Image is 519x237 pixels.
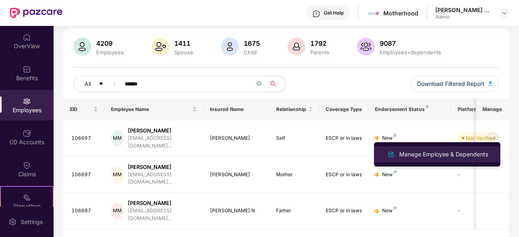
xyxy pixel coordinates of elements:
div: 1792 [309,39,331,47]
div: Stepathon [1,202,53,210]
div: Child [242,49,262,56]
div: ESCP or in laws [326,207,362,215]
img: svg+xml;base64,PHN2ZyB4bWxucz0iaHR0cDovL3d3dy53My5vcmcvMjAwMC9zdmciIHhtbG5zOnhsaW5rPSJodHRwOi8vd3... [151,38,169,56]
img: svg+xml;base64,PHN2ZyB4bWxucz0iaHR0cDovL3d3dy53My5vcmcvMjAwMC9zdmciIHhtbG5zOnhsaW5rPSJodHRwOi8vd3... [489,81,493,86]
td: - [451,193,509,229]
div: Spouse [173,49,195,56]
div: Employees [95,49,125,56]
span: close-circle [257,81,262,86]
img: svg+xml;base64,PHN2ZyB4bWxucz0iaHR0cDovL3d3dy53My5vcmcvMjAwMC9zdmciIHhtbG5zOnhsaW5rPSJodHRwOi8vd3... [288,38,305,56]
div: Get Help [324,10,344,16]
div: [PERSON_NAME] [210,171,263,179]
div: 106697 [71,171,98,179]
th: Relationship [270,98,319,120]
div: New [382,171,397,179]
div: [EMAIL_ADDRESS][DOMAIN_NAME]... [128,135,197,150]
div: MM [111,203,124,219]
div: [EMAIL_ADDRESS][DOMAIN_NAME]... [128,171,197,186]
span: close-circle [257,80,262,88]
th: Manage [476,98,509,120]
div: [EMAIL_ADDRESS][DOMAIN_NAME]... [128,207,197,222]
img: New Pazcare Logo [10,8,63,18]
div: New [382,207,397,215]
div: 106697 [71,207,98,215]
div: 1411 [173,39,195,47]
div: [PERSON_NAME] G C [435,6,492,14]
span: Relationship [276,106,307,113]
img: svg+xml;base64,PHN2ZyB4bWxucz0iaHR0cDovL3d3dy53My5vcmcvMjAwMC9zdmciIHdpZHRoPSI4IiBoZWlnaHQ9IjgiIH... [394,170,397,173]
img: svg+xml;base64,PHN2ZyBpZD0iQ0RfQWNjb3VudHMiIGRhdGEtbmFtZT0iQ0QgQWNjb3VudHMiIHhtbG5zPSJodHRwOi8vd3... [23,129,31,137]
div: ESCP or in laws [326,171,362,179]
img: svg+xml;base64,PHN2ZyBpZD0iQmVuZWZpdHMiIHhtbG5zPSJodHRwOi8vd3d3LnczLm9yZy8yMDAwL3N2ZyIgd2lkdGg9Ij... [23,65,31,73]
span: EID [70,106,92,113]
span: All [84,79,91,88]
div: Not Verified [466,134,495,142]
img: svg+xml;base64,PHN2ZyBpZD0iSG9tZSIgeG1sbnM9Imh0dHA6Ly93d3cudzMub3JnLzIwMDAvc3ZnIiB3aWR0aD0iMjAiIG... [23,33,31,41]
div: Self [276,135,313,142]
div: [PERSON_NAME] N [210,207,263,215]
span: Employee Name [111,106,191,113]
img: svg+xml;base64,PHN2ZyB4bWxucz0iaHR0cDovL3d3dy53My5vcmcvMjAwMC9zdmciIHdpZHRoPSI4IiBoZWlnaHQ9IjgiIH... [394,134,397,137]
img: svg+xml;base64,PHN2ZyBpZD0iSGVscC0zMngzMiIgeG1sbnM9Imh0dHA6Ly93d3cudzMub3JnLzIwMDAvc3ZnIiB3aWR0aD... [312,10,320,18]
th: Insured Name [203,98,270,120]
div: 1675 [242,39,262,47]
div: New [382,135,397,142]
th: Employee Name [104,98,203,120]
button: search [266,76,286,92]
td: - [451,157,509,193]
img: motherhood%20_%20logo.png [368,7,380,19]
div: [PERSON_NAME] [210,135,263,142]
div: Mother [276,171,313,179]
th: Coverage Type [319,98,369,120]
img: svg+xml;base64,PHN2ZyBpZD0iRW1wbG95ZWVzIiB4bWxucz0iaHR0cDovL3d3dy53My5vcmcvMjAwMC9zdmciIHdpZHRoPS... [23,97,31,105]
div: Father [276,207,313,215]
img: manageButton [487,132,500,145]
div: Admin [435,14,492,20]
div: [PERSON_NAME] [128,163,197,171]
img: svg+xml;base64,PHN2ZyB4bWxucz0iaHR0cDovL3d3dy53My5vcmcvMjAwMC9zdmciIHdpZHRoPSI4IiBoZWlnaHQ9IjgiIH... [426,105,429,108]
div: 9087 [378,39,443,47]
div: Manage Employee & Dependents [398,150,490,159]
div: Parents [309,49,331,56]
span: caret-down [98,81,104,88]
div: Settings [18,218,45,226]
div: ESCP or in laws [326,135,362,142]
img: svg+xml;base64,PHN2ZyBpZD0iU2V0dGluZy0yMHgyMCIgeG1sbnM9Imh0dHA6Ly93d3cudzMub3JnLzIwMDAvc3ZnIiB3aW... [9,218,17,226]
div: MM [111,167,124,183]
img: svg+xml;base64,PHN2ZyB4bWxucz0iaHR0cDovL3d3dy53My5vcmcvMjAwMC9zdmciIHhtbG5zOnhsaW5rPSJodHRwOi8vd3... [74,38,91,56]
img: svg+xml;base64,PHN2ZyB4bWxucz0iaHR0cDovL3d3dy53My5vcmcvMjAwMC9zdmciIHdpZHRoPSIyMSIgaGVpZ2h0PSIyMC... [23,193,31,201]
div: Employees+dependents [378,49,443,56]
div: [PERSON_NAME] [128,127,197,135]
span: search [266,81,281,87]
div: 4209 [95,39,125,47]
div: Endorsement Status [375,106,444,113]
div: MM [111,130,124,146]
div: 106697 [71,135,98,142]
img: svg+xml;base64,PHN2ZyBpZD0iRHJvcGRvd24tMzJ4MzIiIHhtbG5zPSJodHRwOi8vd3d3LnczLm9yZy8yMDAwL3N2ZyIgd2... [501,10,508,16]
span: Download Filtered Report [417,79,484,88]
th: EID [63,98,105,120]
div: Motherhood [383,9,418,17]
img: svg+xml;base64,PHN2ZyB4bWxucz0iaHR0cDovL3d3dy53My5vcmcvMjAwMC9zdmciIHhtbG5zOnhsaW5rPSJodHRwOi8vd3... [221,38,239,56]
button: Allcaret-down [74,76,123,92]
img: svg+xml;base64,PHN2ZyB4bWxucz0iaHR0cDovL3d3dy53My5vcmcvMjAwMC9zdmciIHdpZHRoPSI4IiBoZWlnaHQ9IjgiIH... [394,206,397,209]
img: svg+xml;base64,PHN2ZyB4bWxucz0iaHR0cDovL3d3dy53My5vcmcvMjAwMC9zdmciIHhtbG5zOnhsaW5rPSJodHRwOi8vd3... [357,38,375,56]
div: [PERSON_NAME] [128,199,197,207]
img: svg+xml;base64,PHN2ZyBpZD0iQ2xhaW0iIHhtbG5zPSJodHRwOi8vd3d3LnczLm9yZy8yMDAwL3N2ZyIgd2lkdGg9IjIwIi... [23,161,31,169]
div: Platform Status [458,106,502,113]
button: Download Filtered Report [411,76,499,92]
img: svg+xml;base64,PHN2ZyB4bWxucz0iaHR0cDovL3d3dy53My5vcmcvMjAwMC9zdmciIHhtbG5zOnhsaW5rPSJodHRwOi8vd3... [386,149,396,159]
